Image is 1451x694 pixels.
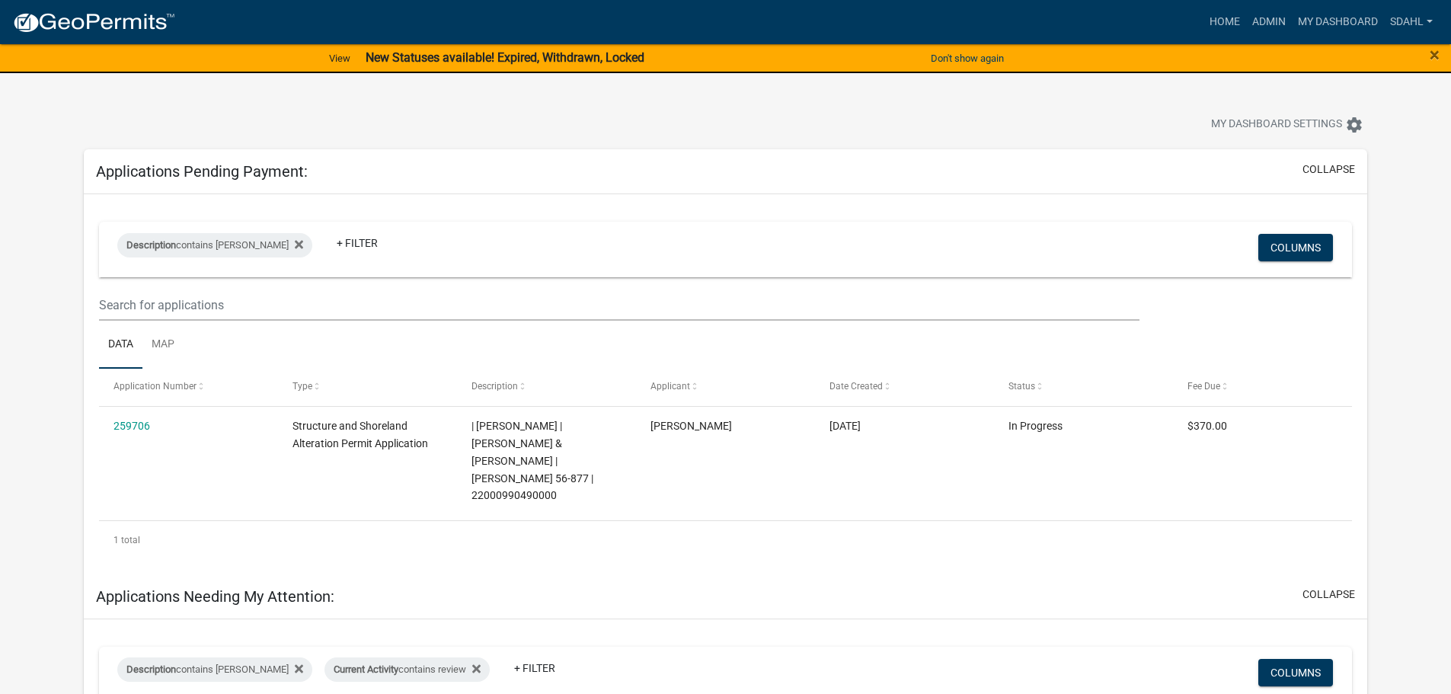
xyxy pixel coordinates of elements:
span: Description [126,664,176,675]
span: Structure and Shoreland Alteration Permit Application [292,420,428,449]
button: collapse [1302,587,1355,603]
span: allen sellner [650,420,732,432]
datatable-header-cell: Description [457,369,636,405]
span: | Sheila Dahl | NASH,KYLE & NICOLE | Jewett 56-877 | 22000990490000 [471,420,593,501]
div: 1 total [99,521,1352,559]
datatable-header-cell: Fee Due [1172,369,1351,405]
a: + Filter [324,229,390,257]
datatable-header-cell: Status [993,369,1172,405]
span: × [1430,44,1440,66]
datatable-header-cell: Date Created [815,369,994,405]
span: Application Number [113,381,197,392]
h5: Applications Pending Payment: [96,162,308,181]
button: Columns [1258,234,1333,261]
a: My Dashboard [1292,8,1384,37]
span: Date Created [829,381,883,392]
span: $370.00 [1187,420,1227,432]
div: collapse [84,194,1367,574]
span: My Dashboard Settings [1211,116,1342,134]
a: Map [142,321,184,369]
span: Fee Due [1187,381,1220,392]
span: 05/15/2024 [829,420,861,432]
button: My Dashboard Settingssettings [1199,110,1376,139]
span: Status [1008,381,1035,392]
a: Home [1203,8,1246,37]
input: Search for applications [99,289,1139,321]
h5: Applications Needing My Attention: [96,587,334,606]
span: Applicant [650,381,690,392]
span: Description [126,239,176,251]
button: Close [1430,46,1440,64]
a: 259706 [113,420,150,432]
button: Don't show again [925,46,1010,71]
a: Admin [1246,8,1292,37]
a: Data [99,321,142,369]
span: Current Activity [334,664,398,675]
datatable-header-cell: Type [278,369,457,405]
span: Type [292,381,312,392]
i: settings [1345,116,1363,134]
button: Columns [1258,659,1333,686]
a: sdahl [1384,8,1439,37]
div: contains [PERSON_NAME] [117,233,312,257]
a: + Filter [502,654,567,682]
span: In Progress [1008,420,1063,432]
span: Description [471,381,518,392]
a: View [323,46,356,71]
datatable-header-cell: Applicant [636,369,815,405]
strong: New Statuses available! Expired, Withdrawn, Locked [366,50,644,65]
div: contains [PERSON_NAME] [117,657,312,682]
datatable-header-cell: Application Number [99,369,278,405]
div: contains review [324,657,490,682]
button: collapse [1302,162,1355,177]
